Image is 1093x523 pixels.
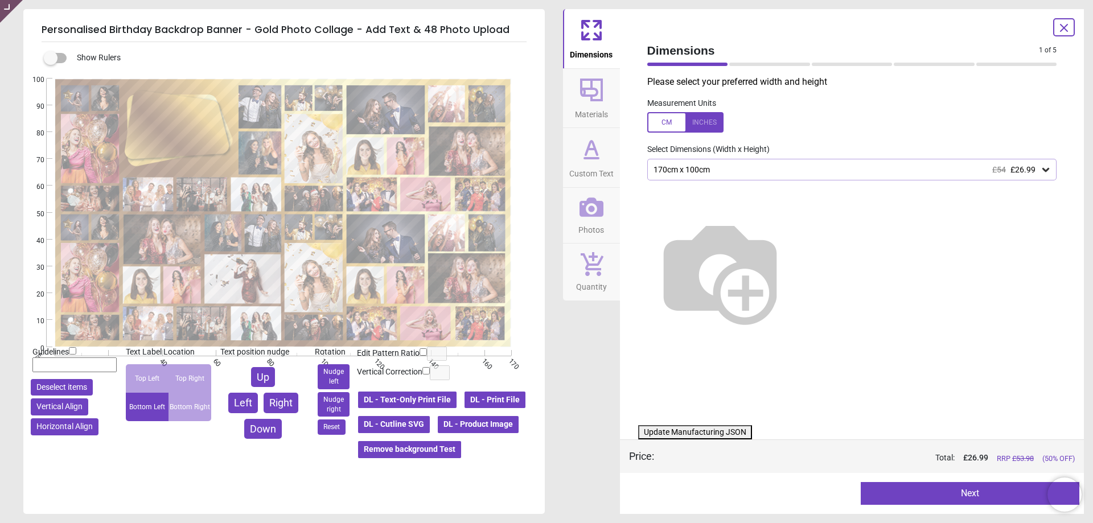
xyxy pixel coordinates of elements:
[563,69,620,128] button: Materials
[126,393,169,421] div: Bottom Left
[992,165,1006,174] span: £54
[1039,46,1057,55] span: 1 of 5
[23,75,44,85] span: 100
[42,18,527,42] h5: Personalised Birthday Backdrop Banner - Gold Photo Collage - Add Text & 48 Photo Upload
[647,98,716,109] label: Measurement Units
[647,199,793,344] img: Helper for size comparison
[570,44,613,61] span: Dimensions
[31,379,93,396] button: Deselect items
[23,155,44,165] span: 70
[652,165,1041,175] div: 170cm x 100cm
[23,209,44,219] span: 50
[23,263,44,273] span: 30
[169,393,211,421] div: Bottom Right
[563,244,620,300] button: Quantity
[220,347,306,358] div: Text position nudge
[638,144,770,155] label: Select Dimensions (Width x Height)
[31,418,98,435] button: Horizontal Align
[563,188,620,244] button: Photos
[23,344,44,353] span: 0
[569,163,614,180] span: Custom Text
[671,452,1075,464] div: Total:
[437,415,520,434] button: DL - Product Image
[32,347,69,356] span: Guidelines
[997,454,1034,464] span: RRP
[1012,454,1034,463] span: £ 53.98
[23,236,44,246] span: 40
[169,364,211,393] div: Top Right
[23,316,44,326] span: 10
[126,347,211,358] div: Text Label Location
[563,9,620,68] button: Dimensions
[357,390,458,410] button: DL - Text-Only Print File
[318,419,346,435] button: Reset
[251,367,275,387] button: Up
[23,129,44,138] span: 80
[357,415,431,434] button: DL - Cutline SVG
[228,393,258,413] button: Left
[244,419,282,439] button: Down
[968,453,988,462] span: 26.99
[31,398,88,415] button: Vertical Align
[315,347,352,358] div: Rotation
[23,102,44,112] span: 90
[638,425,752,440] button: Update Manufacturing JSON
[23,182,44,192] span: 60
[357,366,422,378] label: Vertical Correction
[357,440,462,459] button: Remove background Test
[963,452,988,464] span: £
[318,392,350,417] button: Nudge right
[647,42,1039,59] span: Dimensions
[629,449,654,463] div: Price :
[126,364,169,393] div: Top Left
[264,393,298,413] button: Right
[1047,477,1082,512] iframe: Brevo live chat
[23,290,44,299] span: 20
[51,51,545,65] div: Show Rulers
[647,76,1066,88] p: Please select your preferred width and height
[463,390,527,410] button: DL - Print File
[318,364,350,389] button: Nudge left
[578,219,604,236] span: Photos
[861,482,1079,505] button: Next
[1010,165,1036,174] span: £26.99
[576,276,607,293] span: Quantity
[357,348,420,359] label: Edit Pattern Ratio
[575,104,608,121] span: Materials
[1042,454,1075,464] span: (50% OFF)
[563,128,620,187] button: Custom Text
